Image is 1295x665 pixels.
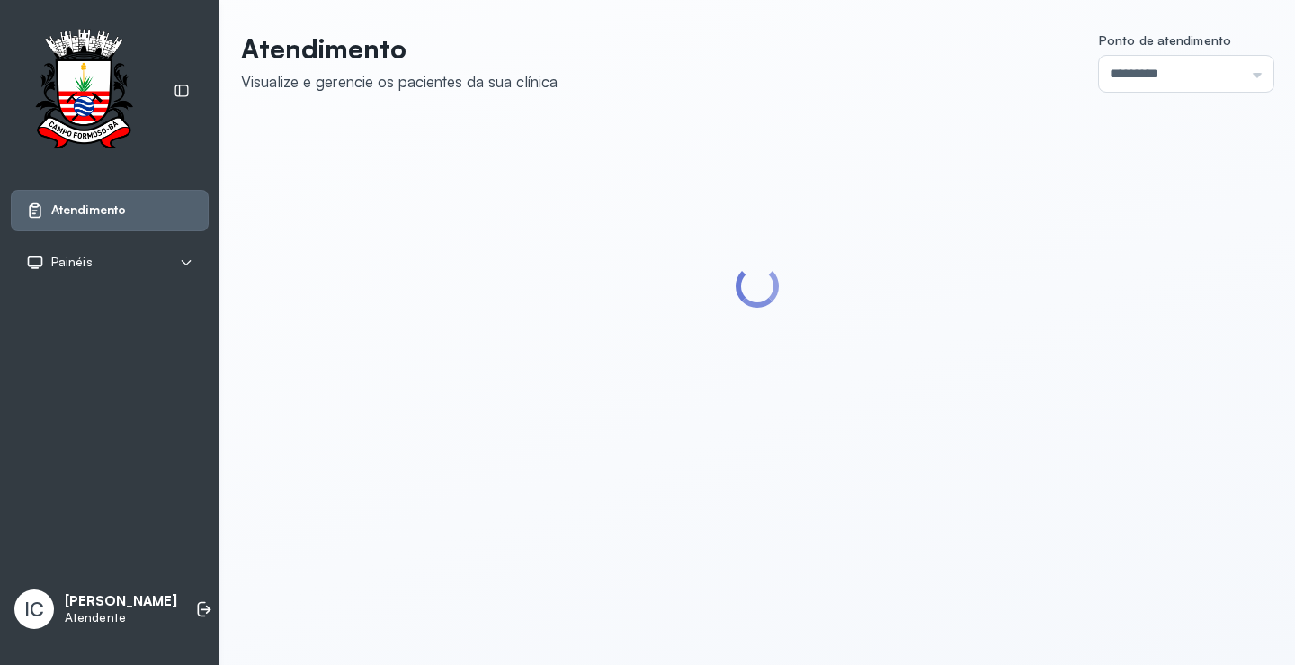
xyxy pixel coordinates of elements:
span: Atendimento [51,202,126,218]
img: Logotipo do estabelecimento [19,29,148,154]
div: Visualize e gerencie os pacientes da sua clínica [241,72,558,91]
p: [PERSON_NAME] [65,593,177,610]
p: Atendimento [241,32,558,65]
p: Atendente [65,610,177,625]
span: Painéis [51,255,93,270]
a: Atendimento [26,202,193,220]
span: Ponto de atendimento [1099,32,1231,48]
